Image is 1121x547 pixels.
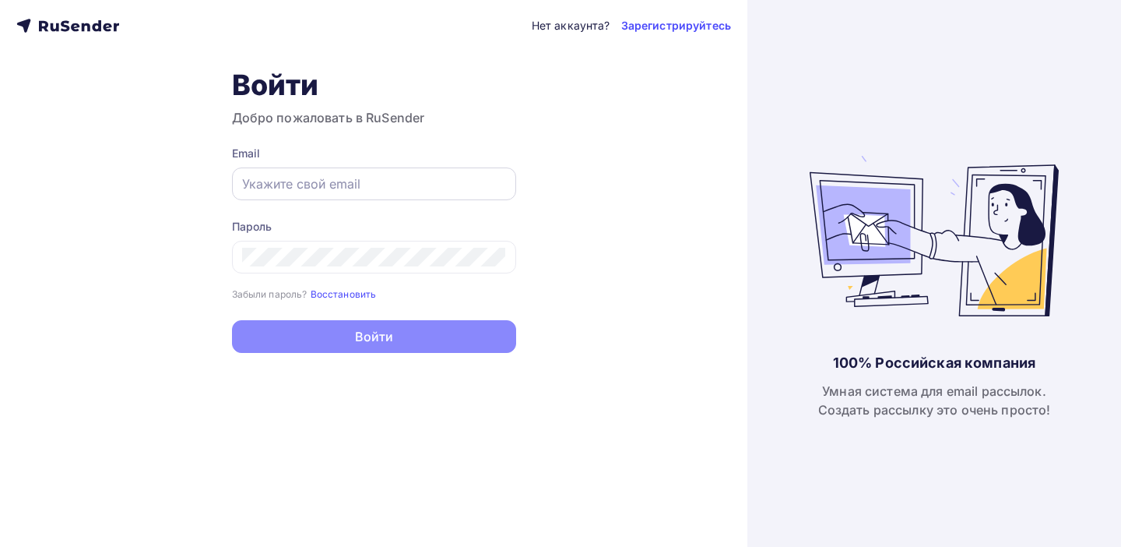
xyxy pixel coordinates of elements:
input: Укажите свой email [242,175,506,193]
div: Нет аккаунта? [532,18,610,34]
a: Зарегистрируйтесь [621,18,731,34]
div: Пароль [232,219,516,235]
button: Войти [232,320,516,353]
small: Забыли пароль? [232,288,307,300]
div: 100% Российская компания [833,354,1035,372]
h1: Войти [232,68,516,102]
h3: Добро пожаловать в RuSender [232,108,516,127]
a: Восстановить [311,287,377,300]
div: Email [232,146,516,161]
small: Восстановить [311,288,377,300]
div: Умная система для email рассылок. Создать рассылку это очень просто! [818,382,1051,419]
